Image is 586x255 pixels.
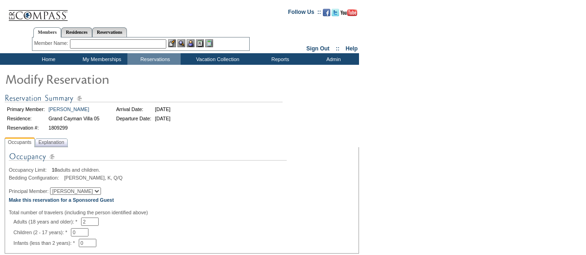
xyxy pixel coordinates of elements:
[13,240,79,246] span: Infants (less than 2 years): *
[13,230,71,235] span: Children (2 - 17 years): *
[196,39,204,47] img: Reservations
[127,53,181,65] td: Reservations
[115,114,153,123] td: Departure Date:
[168,39,176,47] img: b_edit.gif
[92,27,127,37] a: Reservations
[52,167,57,173] span: 10
[323,9,330,16] img: Become our fan on Facebook
[9,175,63,180] span: Bedding Configuration:
[6,124,46,132] td: Reservation #:
[9,151,287,167] img: Occupancy
[181,53,252,65] td: Vacation Collection
[13,219,81,224] span: Adults (18 years and older): *
[252,53,306,65] td: Reports
[177,39,185,47] img: View
[6,137,33,147] span: Occupants
[49,106,89,112] a: [PERSON_NAME]
[9,210,355,215] div: Total number of travelers (including the person identified above)
[47,124,101,132] td: 1809299
[74,53,127,65] td: My Memberships
[34,39,70,47] div: Member Name:
[332,12,339,17] a: Follow us on Twitter
[340,9,357,16] img: Subscribe to our YouTube Channel
[9,167,355,173] div: adults and children.
[9,167,50,173] span: Occupancy Limit:
[6,105,46,113] td: Primary Member:
[346,45,358,52] a: Help
[47,114,101,123] td: Grand Cayman Villa 05
[205,39,213,47] img: b_calculator.gif
[323,12,330,17] a: Become our fan on Facebook
[8,2,68,21] img: Compass Home
[9,197,114,203] a: Make this reservation for a Sponsored Guest
[306,45,329,52] a: Sign Out
[6,114,46,123] td: Residence:
[154,114,172,123] td: [DATE]
[33,27,62,37] a: Members
[5,69,190,88] img: Modify Reservation
[288,8,321,19] td: Follow Us ::
[154,105,172,113] td: [DATE]
[306,53,359,65] td: Admin
[5,93,283,104] img: Reservation Summary
[9,188,49,194] span: Principal Member:
[340,12,357,17] a: Subscribe to our YouTube Channel
[61,27,92,37] a: Residences
[21,53,74,65] td: Home
[115,105,153,113] td: Arrival Date:
[64,175,122,180] span: [PERSON_NAME], K, Q/Q
[332,9,339,16] img: Follow us on Twitter
[187,39,195,47] img: Impersonate
[336,45,340,52] span: ::
[37,137,66,147] span: Explanation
